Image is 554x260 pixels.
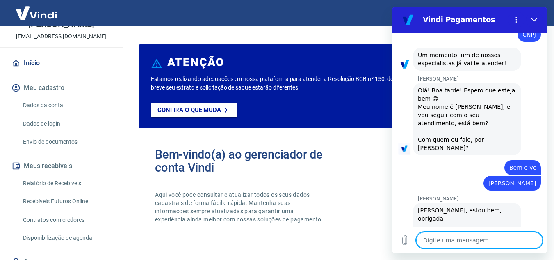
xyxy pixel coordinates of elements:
[10,54,113,72] a: Início
[151,103,237,117] a: Confira o que muda
[392,7,547,253] iframe: Janela de mensagens
[20,193,113,210] a: Recebíveis Futuros Online
[7,12,116,29] p: Metalurgica [PERSON_NAME]
[151,75,448,92] p: Estamos realizando adequações em nossa plataforma para atender a Resolução BCB nº 150, de [DATE]....
[20,133,113,150] a: Envio de documentos
[10,79,113,97] button: Meu cadastro
[10,0,63,25] img: Vindi
[155,148,337,174] h2: Bem-vindo(a) ao gerenciador de conta Vindi
[20,230,113,246] a: Disponibilização de agenda
[20,97,113,114] a: Dados da conta
[167,58,224,67] h6: ATENÇÃO
[20,212,113,228] a: Contratos com credores
[515,6,544,21] button: Sair
[10,157,113,175] button: Meus recebíveis
[157,106,221,114] p: Confira o que muda
[16,32,107,41] p: [EMAIL_ADDRESS][DOMAIN_NAME]
[155,191,325,223] p: Aqui você pode consultar e atualizar todos os seus dados cadastrais de forma fácil e rápida. Mant...
[20,115,113,132] a: Dados de login
[20,175,113,192] a: Relatório de Recebíveis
